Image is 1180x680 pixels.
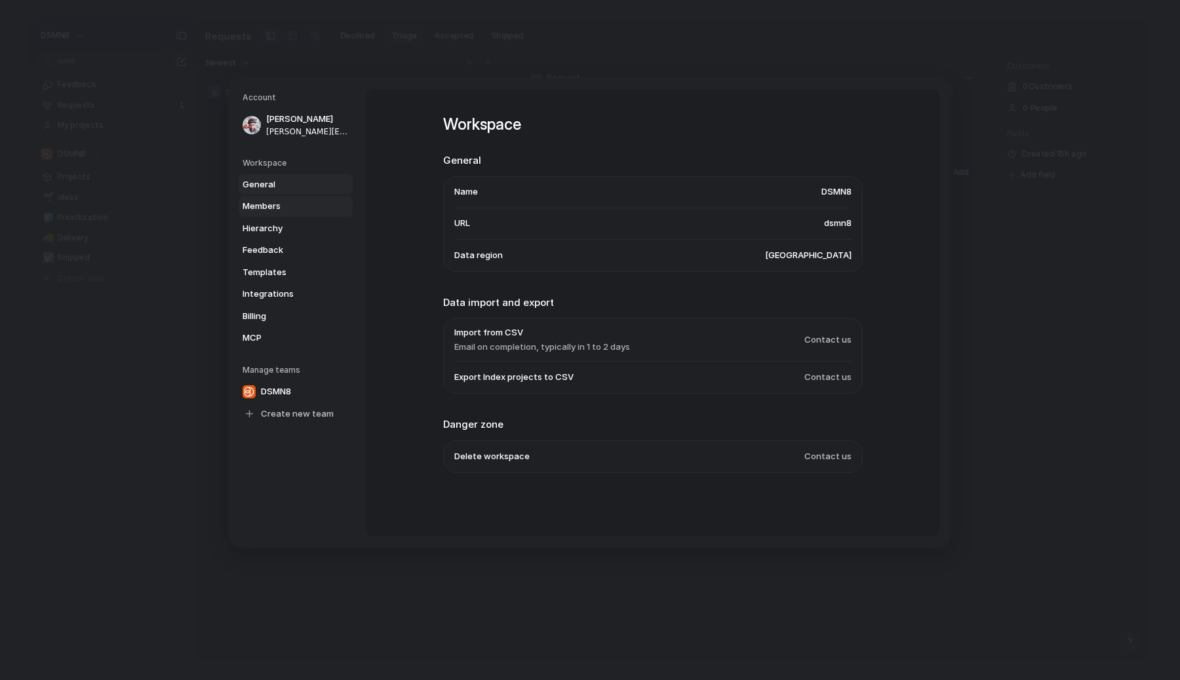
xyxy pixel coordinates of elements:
[243,309,326,322] span: Billing
[765,249,852,262] span: [GEOGRAPHIC_DATA]
[239,381,353,402] a: DSMN8
[454,249,503,262] span: Data region
[261,407,334,421] span: Create new team
[243,288,326,301] span: Integrations
[243,200,326,213] span: Members
[443,113,863,136] h1: Workspace
[454,340,630,353] span: Email on completion, typically in 1 to 2 days
[239,196,353,217] a: Members
[239,305,353,326] a: Billing
[239,217,353,238] a: Hierarchy
[443,417,863,432] h2: Danger zone
[239,284,353,305] a: Integrations
[243,331,326,345] span: MCP
[243,157,353,168] h5: Workspace
[454,371,574,384] span: Export Index projects to CSV
[243,178,326,191] span: General
[243,92,353,104] h5: Account
[821,185,852,198] span: DSMN8
[239,174,353,195] a: General
[266,125,350,137] span: [PERSON_NAME][EMAIL_ADDRESS][PERSON_NAME][DOMAIN_NAME]
[804,333,852,347] span: Contact us
[804,450,852,463] span: Contact us
[454,185,478,198] span: Name
[261,385,291,398] span: DSMN8
[443,153,863,168] h2: General
[239,403,353,424] a: Create new team
[243,265,326,278] span: Templates
[804,371,852,384] span: Contact us
[243,364,353,375] h5: Manage teams
[454,450,530,463] span: Delete workspace
[239,240,353,261] a: Feedback
[266,113,350,126] span: [PERSON_NAME]
[454,326,630,339] span: Import from CSV
[243,221,326,235] span: Hierarchy
[239,328,353,349] a: MCP
[239,261,353,282] a: Templates
[443,295,863,310] h2: Data import and export
[243,244,326,257] span: Feedback
[454,217,470,230] span: URL
[824,217,852,230] span: dsmn8
[239,109,353,142] a: [PERSON_NAME][PERSON_NAME][EMAIL_ADDRESS][PERSON_NAME][DOMAIN_NAME]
